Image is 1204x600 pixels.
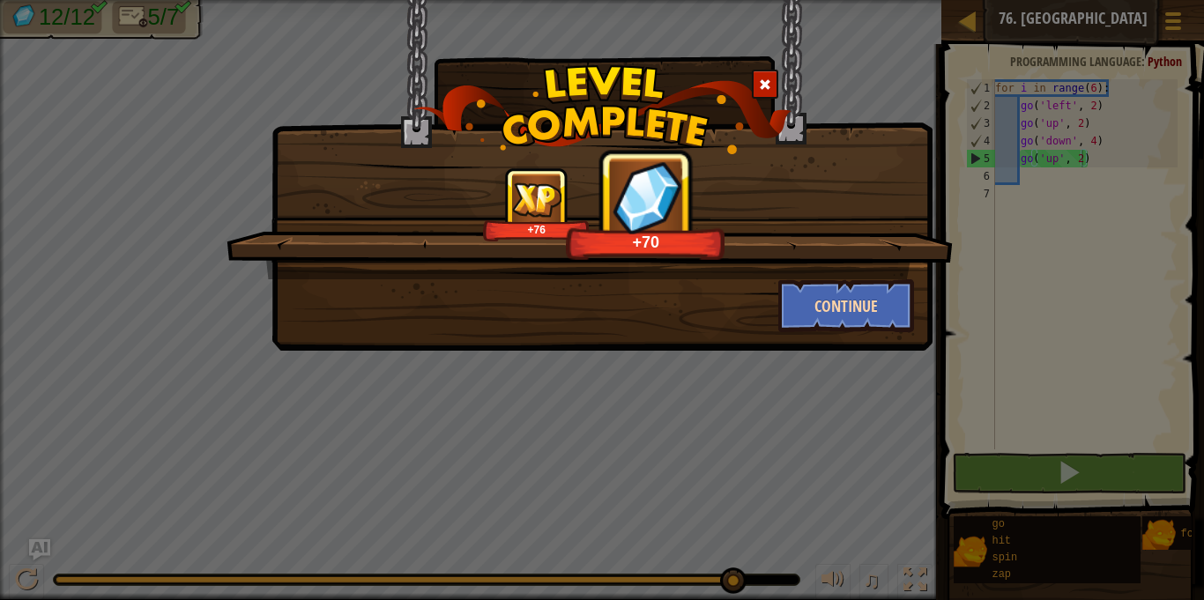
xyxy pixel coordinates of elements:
img: reward_icon_xp.png [512,182,561,217]
button: Continue [778,279,915,332]
img: level_complete.png [413,65,792,154]
img: reward_icon_gems.png [613,160,680,233]
div: +70 [571,232,721,252]
div: +76 [487,223,586,236]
